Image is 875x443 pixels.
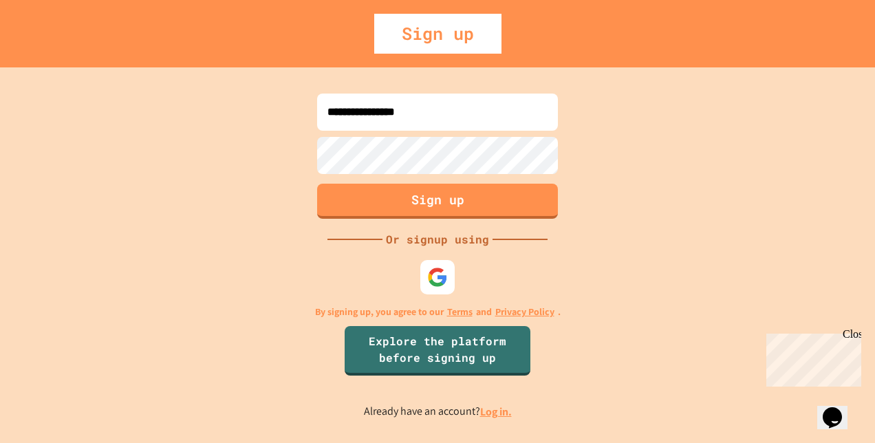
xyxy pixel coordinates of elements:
[447,305,473,319] a: Terms
[480,404,512,419] a: Log in.
[317,184,558,219] button: Sign up
[761,328,861,387] iframe: chat widget
[374,14,501,54] div: Sign up
[364,403,512,420] p: Already have an account?
[345,326,530,376] a: Explore the platform before signing up
[382,231,493,248] div: Or signup using
[427,267,448,288] img: google-icon.svg
[817,388,861,429] iframe: chat widget
[6,6,95,87] div: Chat with us now!Close
[315,305,561,319] p: By signing up, you agree to our and .
[495,305,554,319] a: Privacy Policy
